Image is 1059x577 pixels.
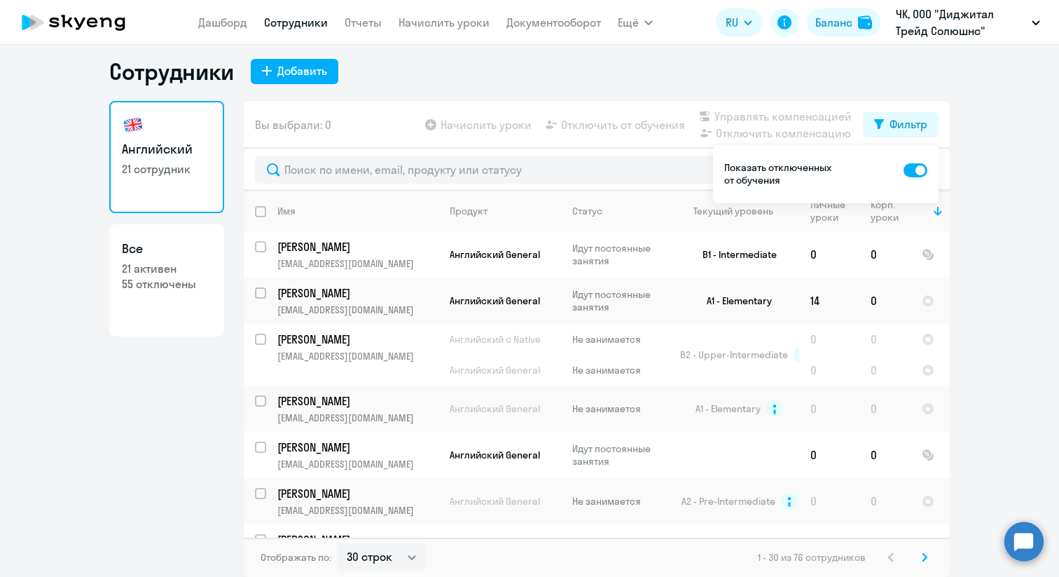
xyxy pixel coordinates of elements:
h3: Все [122,240,212,258]
img: english [122,114,144,136]
div: Фильтр [890,116,927,133]
div: Текущий уровень [680,205,798,217]
a: Все21 активен55 отключены [109,224,224,337]
p: [EMAIL_ADDRESS][DOMAIN_NAME] [277,350,438,362]
td: 0 [859,278,911,324]
td: 0 [859,432,911,478]
p: [PERSON_NAME] [277,393,436,409]
p: [EMAIL_ADDRESS][DOMAIN_NAME] [277,412,438,424]
td: 14 [799,278,859,324]
button: Добавить [251,59,338,84]
button: RU [716,8,762,36]
p: [PERSON_NAME] [277,486,436,501]
a: Дашборд [198,15,247,29]
a: [PERSON_NAME] [277,332,438,347]
div: Текущий уровень [693,205,773,217]
span: A1 - Elementary [695,402,761,415]
p: Не занимается [572,402,668,415]
td: 0 [799,386,859,432]
p: Идут постоянные занятия [572,442,668,468]
span: Отображать по: [261,551,331,564]
img: balance [858,15,872,29]
span: Английский General [450,248,540,261]
span: Английский General [450,402,540,415]
p: [PERSON_NAME] [277,239,436,254]
p: [PERSON_NAME] [277,285,436,301]
span: Английский General [450,449,540,461]
td: 0 [799,478,859,524]
p: ЧК, ООО "Диджитал Трейд Солюшнс" [896,6,1026,39]
td: 0 [799,355,859,386]
p: Не занимается [572,364,668,376]
button: Балансbalance [807,8,880,36]
a: Отчеты [345,15,382,29]
p: [PERSON_NAME] [277,532,436,548]
div: Добавить [277,62,327,79]
p: Не занимается [572,333,668,346]
button: Фильтр [863,112,939,137]
a: Документооборот [506,15,601,29]
div: Имя [277,205,296,217]
p: [EMAIL_ADDRESS][DOMAIN_NAME] [277,458,438,470]
span: Английский General [450,294,540,307]
a: Английский21 сотрудник [109,101,224,213]
p: Показать отключенных от обучения [724,161,835,186]
span: Английский General [450,495,540,508]
p: [EMAIL_ADDRESS][DOMAIN_NAME] [277,504,438,517]
p: 55 отключены [122,276,212,292]
div: Баланс [815,14,852,31]
td: A1 - Elementary [669,278,799,324]
p: Не занимается [572,495,668,508]
span: 1 - 30 из 76 сотрудников [758,551,866,564]
td: 0 [799,231,859,278]
span: A2 - Pre-Intermediate [681,495,775,508]
a: [PERSON_NAME] [277,532,438,548]
td: 0 [859,355,911,386]
p: [PERSON_NAME] [277,332,436,347]
a: Начислить уроки [399,15,490,29]
td: 0 [859,386,911,432]
td: 0 [799,324,859,355]
button: ЧК, ООО "Диджитал Трейд Солюшнс" [889,6,1047,39]
td: 0 [859,231,911,278]
td: 0 [859,478,911,524]
td: B1 - Intermediate [669,231,799,278]
p: [PERSON_NAME] [277,440,436,455]
span: Английский General [450,364,540,376]
a: [PERSON_NAME] [277,440,438,455]
h1: Сотрудники [109,57,234,86]
div: Имя [277,205,438,217]
p: Идут постоянные занятия [572,242,668,267]
span: Ещё [618,14,639,31]
p: 21 активен [122,261,212,276]
span: B2 - Upper-Intermediate [680,348,788,361]
td: 0 [799,432,859,478]
p: Идут постоянные занятия [572,288,668,313]
div: Продукт [450,205,487,217]
p: [EMAIL_ADDRESS][DOMAIN_NAME] [277,257,438,270]
button: Ещё [618,8,653,36]
a: [PERSON_NAME] [277,239,438,254]
a: [PERSON_NAME] [277,393,438,409]
div: Личные уроки [810,198,859,224]
a: [PERSON_NAME] [277,486,438,501]
input: Поиск по имени, email, продукту или статусу [255,156,939,184]
h3: Английский [122,140,212,158]
div: Корп. уроки [871,198,910,224]
span: RU [726,14,738,31]
td: 0 [859,324,911,355]
a: Сотрудники [264,15,328,29]
span: Английский с Native [450,333,541,346]
a: [PERSON_NAME] [277,285,438,301]
div: Статус [572,205,602,217]
p: [EMAIL_ADDRESS][DOMAIN_NAME] [277,304,438,316]
span: Вы выбрали: 0 [255,116,331,133]
p: 21 сотрудник [122,161,212,177]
